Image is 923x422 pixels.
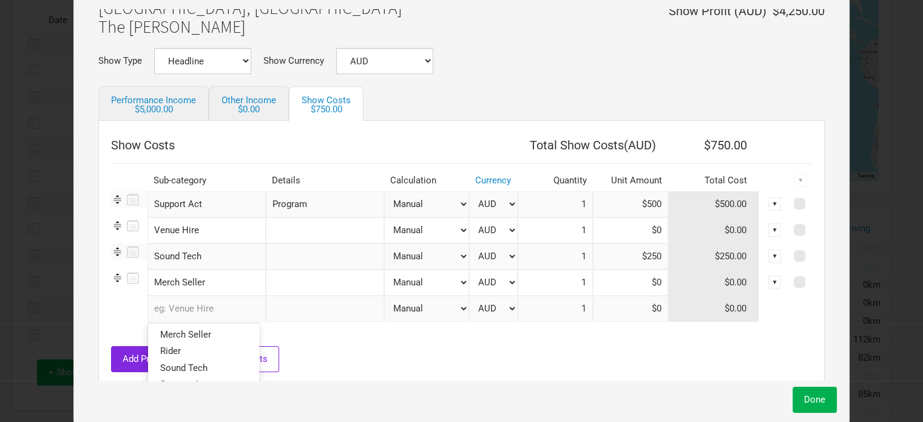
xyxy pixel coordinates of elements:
div: ▼ [768,197,782,211]
div: Sound Tech [147,243,266,270]
img: Re-order [111,245,124,258]
th: Unit Amount [593,170,668,191]
a: Sound Tech [148,360,259,376]
th: Calculation [384,170,469,191]
div: ▼ [794,174,807,187]
label: Show Currency [263,56,324,66]
span: Add Pre-sets [123,353,174,364]
img: Re-order [111,193,124,206]
a: Rider [148,343,259,359]
a: Merch Seller [148,327,259,343]
div: Support Act [147,191,266,217]
td: $0.00 [668,270,759,296]
label: Show Type [98,56,142,66]
a: Support Act [148,376,259,393]
div: $750.00 [302,105,351,114]
img: Re-order [111,219,124,232]
button: Add Pre-sets [111,346,186,372]
td: $250.00 [668,243,759,270]
a: Show Costs$750.00 [289,86,363,121]
th: Sub-category [147,170,266,191]
div: ▼ [768,250,782,263]
th: Total Cost [668,170,759,191]
span: Sound Tech [160,362,208,373]
div: Merch Seller [147,270,266,296]
div: Venue Hire [147,217,266,243]
img: Re-order [111,271,124,284]
button: Done [793,387,837,413]
div: Show Profit ( AUD ) [669,5,766,17]
div: $5,000.00 [111,105,196,114]
a: Other Income$0.00 [209,86,289,121]
span: Done [804,394,825,405]
td: $0.00 [668,217,759,243]
input: eg: Venue Hire [147,296,266,322]
th: $750.00 [668,133,759,157]
th: Total Show Costs ( AUD ) [518,133,668,157]
a: Currency [475,175,511,186]
div: ▼ [768,223,782,237]
div: $4,250.00 [766,5,825,30]
input: Program [266,191,384,217]
div: $0.00 [221,105,276,114]
td: $500.00 [668,191,759,217]
span: Merch Seller [160,329,211,340]
td: $0.00 [668,296,759,322]
span: Support Act [160,379,208,390]
th: Details [266,170,384,191]
span: Rider [160,345,181,356]
span: Show Costs [111,138,175,152]
th: Quantity [518,170,593,191]
div: ▼ [768,276,782,289]
a: Performance Income$5,000.00 [98,86,209,121]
